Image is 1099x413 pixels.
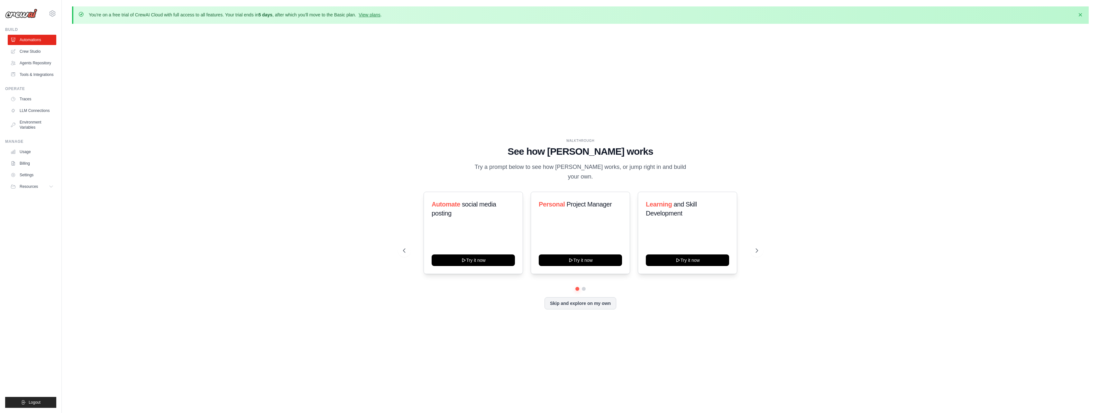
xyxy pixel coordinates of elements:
[8,158,56,169] a: Billing
[8,35,56,45] a: Automations
[5,9,37,18] img: Logo
[403,138,758,143] div: WALKTHROUGH
[8,58,56,68] a: Agents Repository
[8,147,56,157] a: Usage
[432,254,515,266] button: Try it now
[646,201,697,217] span: and Skill Development
[20,184,38,189] span: Resources
[5,139,56,144] div: Manage
[472,162,689,181] p: Try a prompt below to see how [PERSON_NAME] works, or jump right in and build your own.
[8,46,56,57] a: Crew Studio
[545,297,616,309] button: Skip and explore on my own
[29,400,41,405] span: Logout
[403,146,758,157] h1: See how [PERSON_NAME] works
[8,106,56,116] a: LLM Connections
[89,12,382,18] p: You're on a free trial of CrewAI Cloud with full access to all features. Your trial ends in , aft...
[8,117,56,133] a: Environment Variables
[5,397,56,408] button: Logout
[5,27,56,32] div: Build
[432,201,460,208] span: Automate
[359,12,380,17] a: View plans
[258,12,272,17] strong: 5 days
[8,181,56,192] button: Resources
[8,170,56,180] a: Settings
[539,254,622,266] button: Try it now
[646,254,729,266] button: Try it now
[432,201,496,217] span: social media posting
[8,94,56,104] a: Traces
[8,69,56,80] a: Tools & Integrations
[566,201,612,208] span: Project Manager
[5,86,56,91] div: Operate
[539,201,565,208] span: Personal
[646,201,672,208] span: Learning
